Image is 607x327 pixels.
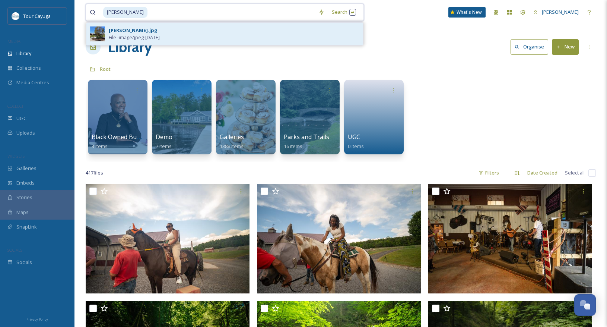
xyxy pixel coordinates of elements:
span: Black Owned Businesses [92,133,161,141]
img: Black Travel Alliance (33).jpg [428,184,592,293]
span: Collections [16,65,41,72]
span: Socials [16,259,32,266]
a: Parks and Trails16 items [284,133,329,150]
span: Stories [16,194,32,201]
img: download.jpeg [12,12,19,20]
span: Galleries [220,133,244,141]
span: Tour Cayuga [23,13,51,19]
span: Select all [565,169,585,176]
button: Organise [511,39,548,54]
span: Library [16,50,31,57]
a: UGC0 items [348,133,364,150]
span: SnapLink [16,223,37,230]
a: Privacy Policy [26,314,48,323]
div: [PERSON_NAME].jpg [109,27,158,34]
span: MEDIA [7,38,20,44]
span: 16 items [284,143,302,150]
span: 3 items [92,143,108,150]
span: 1388 items [220,143,244,150]
img: Black Travel Alliance (35).jpg [86,184,250,293]
span: Demo [156,133,172,141]
img: a9dd5055-a090-47d5-a4b5-9e02678caa3f.jpg [90,26,105,41]
span: Uploads [16,129,35,136]
span: COLLECT [7,103,23,109]
a: Black Owned Businesses3 items [92,133,161,150]
a: Demo7 items [156,133,172,150]
span: UGC [348,133,360,141]
span: Privacy Policy [26,317,48,322]
a: Organise [511,39,552,54]
span: Galleries [16,165,36,172]
div: Filters [475,166,503,180]
a: Galleries1388 items [220,133,244,150]
span: Parks and Trails [284,133,329,141]
span: [PERSON_NAME] [542,9,579,15]
div: Date Created [524,166,561,180]
span: [PERSON_NAME] [103,7,147,18]
a: Library [108,36,152,58]
span: UGC [16,115,26,122]
span: 7 items [156,143,172,150]
span: Root [100,66,111,72]
a: What's New [448,7,486,18]
span: Embeds [16,179,35,186]
button: Open Chat [574,294,596,316]
span: WIDGETS [7,153,25,159]
button: New [552,39,579,54]
span: 0 items [348,143,364,150]
a: [PERSON_NAME] [530,5,582,19]
span: Maps [16,209,29,216]
div: Search [328,5,360,19]
span: SOCIALS [7,247,22,253]
span: 417 file s [86,169,103,176]
span: File - image/jpeg - [DATE] [109,34,160,41]
a: Root [100,65,111,73]
img: Black Travel Alliance (34).jpg [257,184,421,293]
span: Media Centres [16,79,49,86]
